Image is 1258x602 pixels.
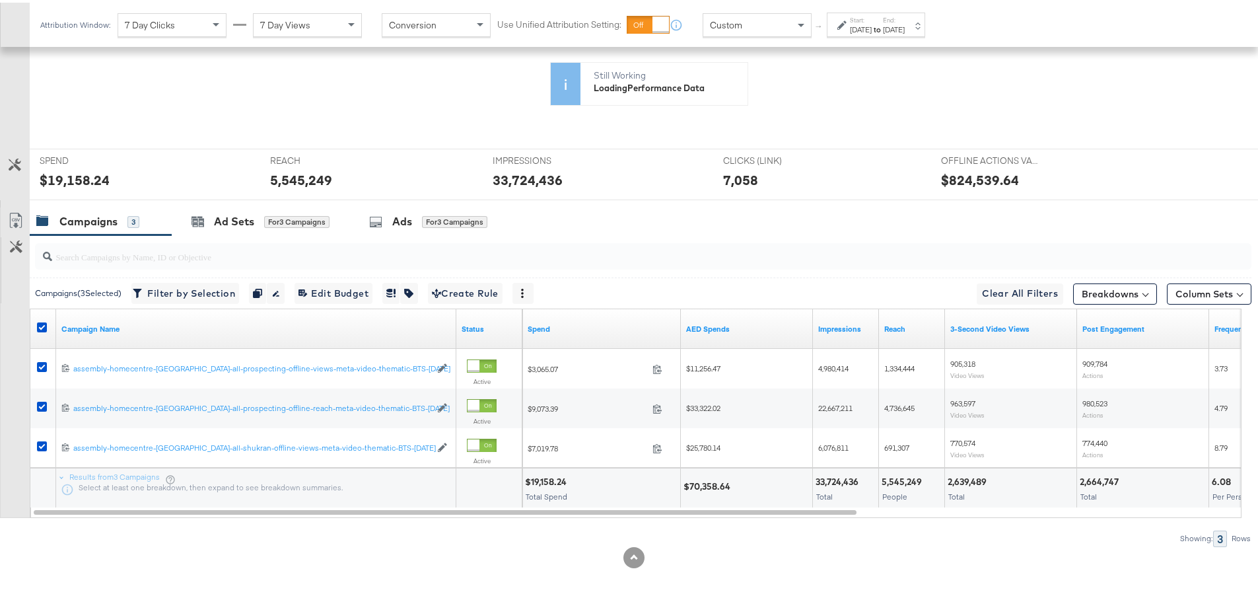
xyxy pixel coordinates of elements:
a: Your campaign name. [61,321,451,332]
a: The total amount spent to date. [528,321,676,332]
div: Campaigns ( 3 Selected) [35,285,122,297]
sub: Actions [1082,369,1103,377]
span: Total Spend [526,489,567,499]
sub: Video Views [950,448,985,456]
span: $33,322.02 [686,400,720,410]
span: $7,019.78 [528,441,647,451]
label: Active [467,454,497,463]
a: The number of times your video was viewed for 3 seconds or more. [950,321,1072,332]
span: Total [1080,489,1097,499]
span: 1,334,444 [884,361,915,371]
div: 3 [1213,528,1227,545]
div: 6.08 [1212,473,1235,486]
a: The number of people your ad was served to. [884,321,940,332]
span: 3.73 [1214,361,1228,371]
a: assembly-homecentre-[GEOGRAPHIC_DATA]-all-shukran-offline-views-meta-video-thematic-BTS-[DATE] [73,440,431,451]
label: End: [883,13,905,22]
div: 3 [127,213,139,225]
span: 7 Day Views [260,17,310,28]
div: 33,724,436 [816,473,862,486]
a: assembly-homecentre-[GEOGRAPHIC_DATA]-all-prospecting-offline-views-meta-video-thematic-BTS-[DATE] [73,361,431,372]
a: 3.6725 [686,321,808,332]
span: $11,256.47 [686,361,720,371]
div: $70,358.64 [683,478,734,490]
label: Start: [850,13,872,22]
button: Column Sets [1167,281,1251,302]
span: Edit Budget [298,283,368,299]
a: The number of actions related to your Page's posts as a result of your ad. [1082,321,1204,332]
span: 691,307 [884,440,909,450]
div: Ads [392,211,412,227]
div: 2,639,489 [948,473,991,486]
span: Custom [710,17,742,28]
span: 4,980,414 [818,361,849,371]
div: for 3 Campaigns [264,213,330,225]
span: 4,736,645 [884,400,915,410]
span: Total [816,489,833,499]
span: Create Rule [432,283,499,299]
div: [DATE] [850,22,872,32]
div: Attribution Window: [40,18,111,27]
input: Search Campaigns by Name, ID or Objective [52,236,1140,262]
div: assembly-homecentre-[GEOGRAPHIC_DATA]-all-shukran-offline-views-meta-video-thematic-BTS-[DATE] [73,440,431,451]
span: $9,073.39 [528,401,647,411]
span: 963,597 [950,396,975,406]
a: The number of times your ad was served. On mobile apps an ad is counted as served the first time ... [818,321,874,332]
div: Rows [1231,531,1251,541]
sub: Video Views [950,369,985,377]
div: assembly-homecentre-[GEOGRAPHIC_DATA]-all-prospecting-offline-views-meta-video-thematic-BTS-[DATE] [73,361,431,371]
label: Active [467,414,497,423]
sub: Actions [1082,448,1103,456]
span: 770,574 [950,435,975,445]
span: Total [948,489,965,499]
div: Ad Sets [214,211,254,227]
span: $25,780.14 [686,440,720,450]
span: ↑ [813,22,825,27]
div: $19,158.24 [525,473,571,486]
label: Active [467,375,497,383]
span: 7 Day Clicks [125,17,175,28]
span: 8.79 [1214,440,1228,450]
span: 909,784 [1082,356,1107,366]
div: [DATE] [883,22,905,32]
span: 6,076,811 [818,440,849,450]
span: Filter by Selection [135,283,235,299]
div: 5,545,249 [882,473,926,486]
span: People [882,489,907,499]
label: Use Unified Attribution Setting: [497,16,621,28]
a: Shows the current state of your Ad Campaign. [462,321,517,332]
button: Create Rule [428,280,503,301]
button: Edit Budget [295,280,372,301]
strong: to [872,22,883,32]
span: 980,523 [1082,396,1107,406]
button: Breakdowns [1073,281,1157,302]
div: for 3 Campaigns [422,213,487,225]
span: $3,065.07 [528,361,647,371]
span: 905,318 [950,356,975,366]
span: 22,667,211 [818,400,853,410]
a: assembly-homecentre-[GEOGRAPHIC_DATA]-all-prospecting-offline-reach-meta-video-thematic-BTS-[DATE] [73,400,431,412]
span: 4.79 [1214,400,1228,410]
sub: Video Views [950,408,985,416]
span: 774,440 [1082,435,1107,445]
sub: Actions [1082,408,1103,416]
span: Clear All Filters [982,283,1058,299]
button: Clear All Filters [977,281,1063,302]
div: Campaigns [59,211,118,227]
span: Per Person [1212,489,1251,499]
span: Conversion [389,17,437,28]
button: Filter by Selection [131,280,239,301]
div: 2,664,747 [1080,473,1123,486]
div: Showing: [1179,531,1213,541]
